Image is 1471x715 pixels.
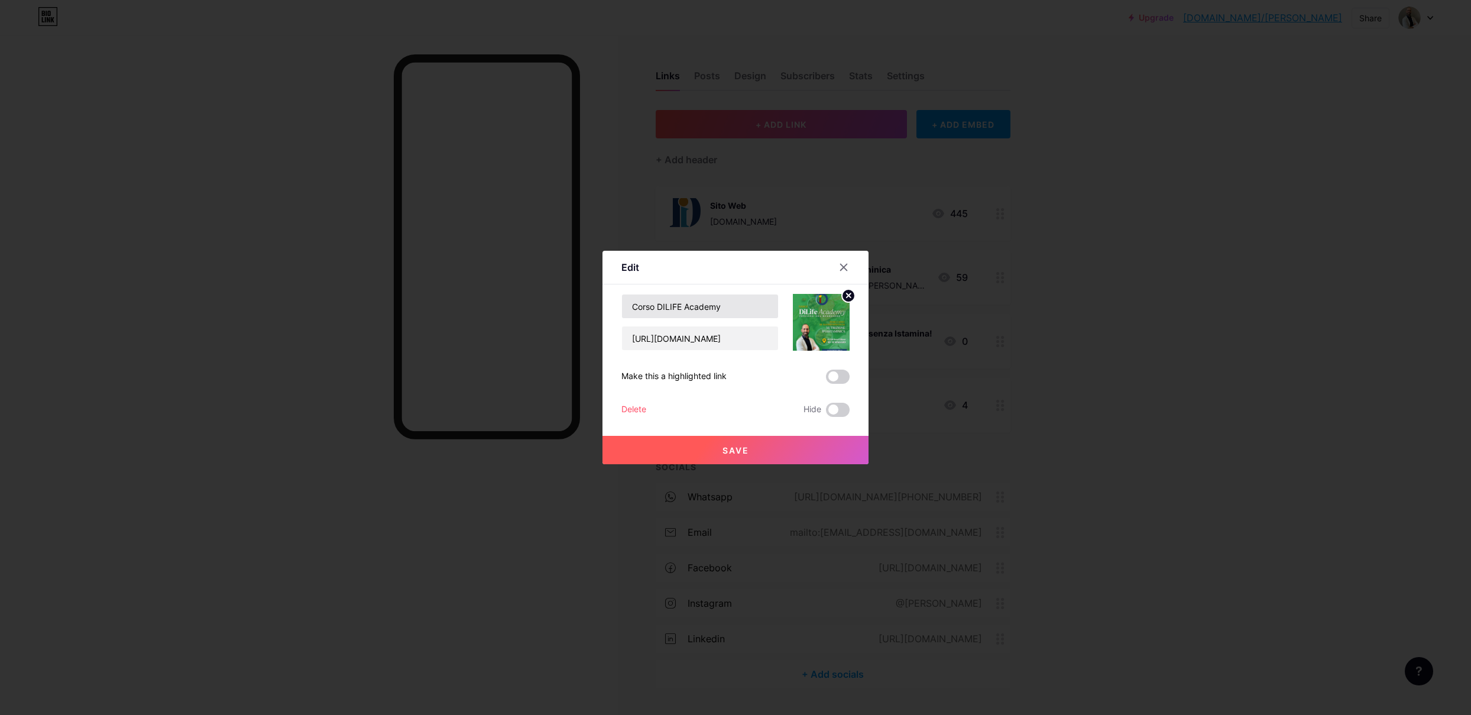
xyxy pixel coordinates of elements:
input: Title [622,295,778,318]
img: link_thumbnail [793,294,850,351]
div: Delete [621,403,646,417]
div: Edit [621,260,639,274]
span: Save [722,445,749,455]
button: Save [602,436,869,464]
span: Hide [803,403,821,417]
input: URL [622,326,778,350]
div: Make this a highlighted link [621,370,727,384]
